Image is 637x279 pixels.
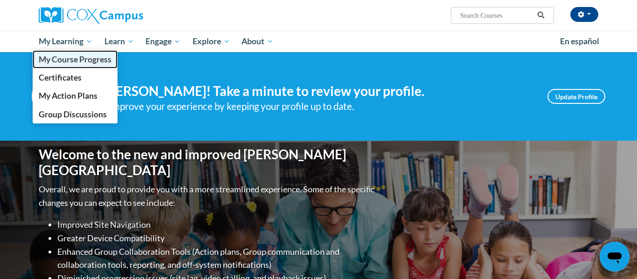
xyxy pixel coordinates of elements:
iframe: Button to launch messaging window, conversation in progress [600,242,630,272]
span: Group Discussions [39,109,107,119]
span: About [242,36,273,47]
button: Account Settings [570,7,598,22]
a: Group Discussions [33,105,118,123]
a: Explore [187,31,236,52]
span: My Learning [39,36,92,47]
li: Enhanced Group Collaboration Tools (Action plans, Group communication and collaboration tools, re... [57,245,377,272]
a: Cox Campus [39,7,216,24]
li: Improved Site Navigation [57,218,377,231]
div: Main menu [25,31,612,52]
span: Engage [145,36,180,47]
a: Engage [139,31,187,52]
a: My Learning [33,31,98,52]
span: My Course Progress [39,54,111,64]
span: Learn [104,36,134,47]
span: Explore [193,36,230,47]
a: Learn [98,31,140,52]
a: My Course Progress [33,50,118,68]
img: Cox Campus [39,7,143,24]
a: En español [554,32,605,51]
a: Update Profile [547,89,605,104]
span: En español [560,36,599,46]
p: Overall, we are proud to provide you with a more streamlined experience. Some of the specific cha... [39,183,377,210]
li: Greater Device Compatibility [57,231,377,245]
a: My Action Plans [33,87,118,105]
a: Certificates [33,68,118,87]
span: Certificates [39,73,82,82]
img: Profile Image [32,75,74,117]
div: Help improve your experience by keeping your profile up to date. [88,99,533,114]
h1: Welcome to the new and improved [PERSON_NAME][GEOGRAPHIC_DATA] [39,147,377,178]
h4: Hi [PERSON_NAME]! Take a minute to review your profile. [88,83,533,99]
input: Search Courses [459,10,534,21]
span: My Action Plans [39,91,97,101]
button: Search [534,10,548,21]
a: About [236,31,280,52]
